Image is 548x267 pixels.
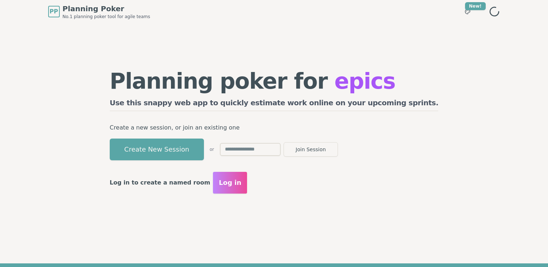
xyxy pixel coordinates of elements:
span: PP [50,7,58,16]
span: epics [334,68,395,94]
span: or [210,147,214,152]
p: Create a new session, or join an existing one [110,123,439,133]
p: Log in to create a named room [110,178,210,188]
span: Log in [219,178,241,188]
h2: Use this snappy web app to quickly estimate work online on your upcoming sprints. [110,98,439,111]
span: Planning Poker [63,4,150,14]
a: PPPlanning PokerNo.1 planning poker tool for agile teams [48,4,150,20]
button: Join Session [284,142,338,157]
div: New! [465,2,486,10]
button: New! [461,5,474,18]
span: No.1 planning poker tool for agile teams [63,14,150,20]
h1: Planning poker for [110,70,439,92]
button: Create New Session [110,139,204,160]
button: Log in [213,172,247,194]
